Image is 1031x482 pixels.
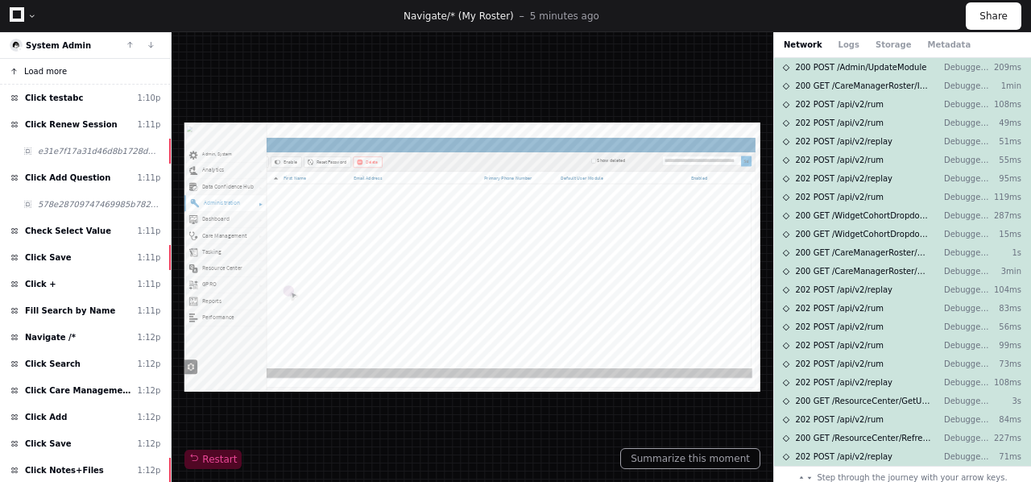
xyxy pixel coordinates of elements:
span: /* (My Roster) [447,10,514,22]
span: 200 GET /ResourceCenter/GetUnreadAlertsForUser [795,395,931,407]
span: 202 POST /api/v2/rum [795,302,884,314]
p: Debugger-Web [944,395,989,407]
p: Debugger-Web [944,302,989,314]
span: Delete [402,81,429,94]
div: 1:12p [138,464,161,476]
p: Debugger-Web [944,210,989,222]
button: Storage [876,39,911,51]
p: 51ms [989,135,1021,148]
p: 108ms [989,376,1021,389]
p: Debugger-Web [944,191,989,203]
div: 1:11p [138,172,161,184]
a: System Admin [26,41,91,50]
p: 5 minutes ago [530,10,599,23]
span: 202 POST /api/v2/rum [795,321,884,333]
div: 1:11p [138,251,161,264]
p: 227ms [989,432,1021,444]
button: Share [966,2,1021,30]
span: 202 POST /api/v2/rum [795,413,884,426]
span: 202 POST /api/v2/rum [795,191,884,203]
span: Click + [25,278,56,290]
span: 202 POST /api/v2/rum [795,117,884,129]
span: 200 GET /CareManagerRoster/GetPatientListGrid [795,265,931,277]
p: 15ms [989,228,1021,240]
p: 84ms [989,413,1021,426]
span: Primary Phone Number [664,117,810,130]
div: 1:12p [138,358,161,370]
p: 56ms [989,321,1021,333]
span: 202 POST /api/v2/replay [795,376,892,389]
div: 1:12p [138,438,161,450]
p: Debugger-Web [944,339,989,351]
span: Load more [24,65,67,77]
span: Navigate /* [25,331,76,343]
span: Restart [189,453,237,466]
p: Debugger-Web [944,376,989,389]
span: First Name [219,117,350,130]
span: 200 GET /CareManagerRoster/GetPatientListSummary [795,247,931,259]
p: Debugger-Web [944,228,989,240]
span: Enable [220,81,250,94]
span: 202 POST /api/v2/replay [795,451,892,463]
label: Admin, System [40,61,105,77]
span: 200 GET /ResourceCenter/RefreshUnreadAlerts [795,432,931,444]
span: Email Address [375,117,640,130]
p: 55ms [989,154,1021,166]
span: Click Renew Session [25,118,118,131]
div: 1:11p [138,305,161,317]
div: 1:11p [138,225,161,237]
p: 287ms [989,210,1021,222]
label: Reports [39,387,82,403]
p: Debugger-Web [944,98,989,110]
input: Show deleted [902,80,913,90]
span: e31e7f17a31d46d8b1728d1cc33b6010 [38,145,160,157]
p: 3s [989,395,1021,407]
p: Debugger-Web [944,284,989,296]
button: Summarize this moment [620,448,760,469]
span: 200 POST /Admin/UpdateModule [795,61,926,73]
button: Metadata [927,39,971,51]
label: Data Confidence Hub [39,133,154,149]
label: GPRO [39,351,71,367]
p: 49ms [989,117,1021,129]
p: Debugger-Web [944,80,989,92]
div: 1:12p [138,411,161,423]
label: Performance [39,423,110,439]
label: Dashboard [39,206,100,222]
div: 1:12p [138,331,161,343]
label: Show deleted [899,77,978,91]
p: Debugger-Web [944,247,989,259]
p: 108ms [989,98,1021,110]
img: lightbeam-logo.svg [5,8,18,21]
span: 202 POST /api/v2/rum [795,339,884,351]
span: 202 POST /api/v2/replay [795,135,892,148]
span: 578e28709747469985b7828167fb5cba [38,198,160,210]
span: 202 POST /api/v2/replay [795,172,892,185]
span: Click Save [25,251,72,264]
span: Fill Search by Name [25,305,115,317]
button: Restart [184,450,242,469]
span: 200 GET /CareManagerRoster/Index [795,80,931,92]
div: 1:12p [138,384,161,397]
button: Network [784,39,822,51]
p: 95ms [989,172,1021,185]
button: Logs [838,39,859,51]
label: Tasking [39,278,81,294]
span: Click Notes+Files [25,464,104,476]
span: Click Save [25,438,72,450]
div: 1:11p [138,278,161,290]
p: 83ms [989,302,1021,314]
span: Click Add Question [25,172,110,184]
p: 104ms [989,284,1021,296]
p: Debugger-Web [944,117,989,129]
label: Care Management [39,242,138,258]
p: 119ms [989,191,1021,203]
p: Debugger-Web [944,358,989,370]
label: Resource Center [39,314,129,330]
span: Check Select Value [25,225,111,237]
span: 202 POST /api/v2/rum [795,358,884,370]
span: 200 GET /WidgetCohortDropdown/StoreLastSelectedCohortId [795,228,931,240]
span: 200 GET /WidgetCohortDropdown/StoreLastSelectedCohortId [795,210,931,222]
p: Debugger-Web [944,135,989,148]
